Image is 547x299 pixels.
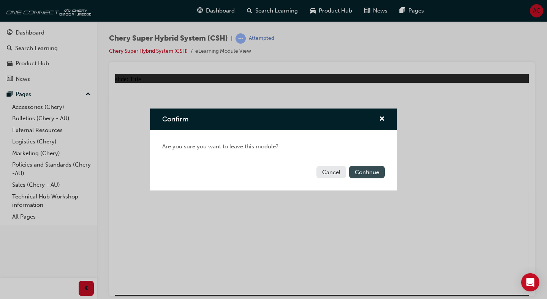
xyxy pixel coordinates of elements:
[379,116,385,123] span: cross-icon
[379,115,385,124] button: cross-icon
[521,273,539,291] div: Open Intercom Messenger
[349,166,385,178] button: Continue
[316,166,346,178] button: Cancel
[162,115,188,123] span: Confirm
[150,109,397,190] div: Confirm
[150,130,397,163] div: Are you sure you want to leave this module?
